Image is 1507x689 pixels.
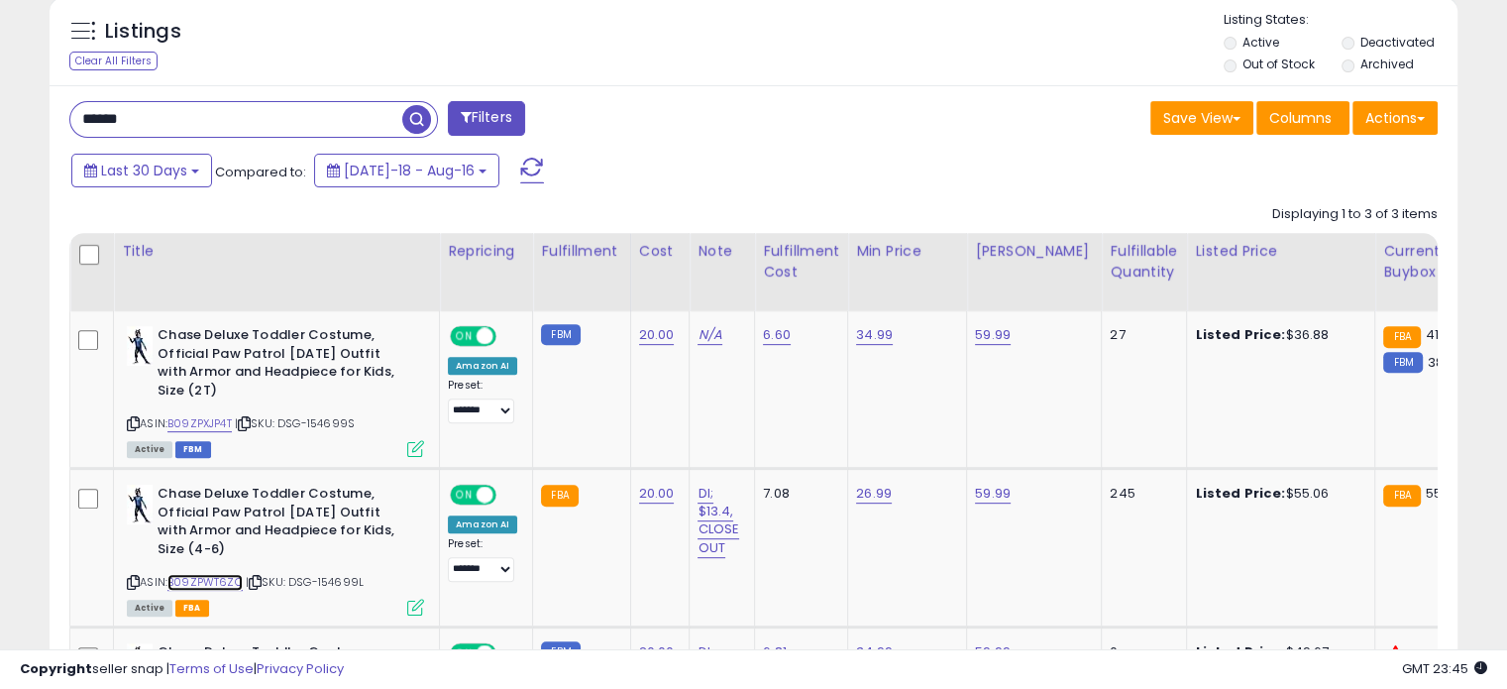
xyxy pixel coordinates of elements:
span: FBM [175,441,211,458]
a: 6.60 [763,325,791,345]
span: 41.06 [1426,325,1458,344]
div: $55.06 [1195,485,1359,503]
button: [DATE]-18 - Aug-16 [314,154,499,187]
a: 59.99 [975,484,1011,504]
b: Listed Price: [1195,484,1285,503]
span: OFF [493,328,525,345]
a: Terms of Use [169,659,254,678]
a: 34.99 [856,325,893,345]
div: $36.88 [1195,326,1359,344]
strong: Copyright [20,659,92,678]
label: Archived [1359,56,1413,72]
div: Fulfillable Quantity [1110,241,1178,283]
b: Chase Deluxe Toddler Costume, Official Paw Patrol [DATE] Outfit with Armor and Headpiece for Kids... [158,485,398,563]
div: 245 [1110,485,1171,503]
div: Title [122,241,431,262]
small: FBM [1383,352,1422,373]
span: 38.08 [1428,353,1463,372]
p: Listing States: [1224,11,1457,30]
img: 4132utyNQvL._SL40_.jpg [127,326,153,366]
small: FBA [1383,485,1420,507]
b: Listed Price: [1195,325,1285,344]
div: Clear All Filters [69,52,158,70]
label: Out of Stock [1242,56,1315,72]
button: Filters [448,101,525,136]
span: 55.06 [1426,484,1461,503]
small: FBM [541,324,580,345]
button: Actions [1352,101,1438,135]
div: ASIN: [127,485,424,614]
span: All listings currently available for purchase on Amazon [127,441,172,458]
button: Last 30 Days [71,154,212,187]
div: seller snap | | [20,660,344,679]
a: B09ZPWT6ZC [167,574,243,591]
div: Min Price [856,241,958,262]
div: 7.08 [763,485,832,503]
span: | SKU: DSG-154699L [246,574,364,590]
span: OFF [493,487,525,504]
a: B09ZPXJP4T [167,415,232,432]
span: All listings currently available for purchase on Amazon [127,600,172,617]
a: 20.00 [639,484,675,504]
div: Fulfillment [541,241,621,262]
label: Active [1242,34,1279,51]
span: ON [452,328,477,345]
span: ON [452,487,477,504]
div: [PERSON_NAME] [975,241,1093,262]
small: FBA [541,485,578,507]
h5: Listings [105,18,181,46]
span: [DATE]-18 - Aug-16 [344,161,475,180]
span: Columns [1269,108,1332,128]
div: Amazon AI [448,516,517,533]
span: 2025-09-16 23:45 GMT [1402,659,1487,678]
div: Preset: [448,537,517,582]
button: Columns [1256,101,1349,135]
div: Note [698,241,746,262]
div: Listed Price [1195,241,1366,262]
a: 20.00 [639,325,675,345]
a: N/A [698,325,721,345]
label: Deactivated [1359,34,1434,51]
a: DI; $13.4, CLOSE OUT [698,484,739,558]
div: 27 [1110,326,1171,344]
a: 26.99 [856,484,892,504]
button: Save View [1150,101,1253,135]
div: Repricing [448,241,524,262]
span: FBA [175,600,209,617]
span: | SKU: DSG-154699S [235,415,355,431]
div: Preset: [448,379,517,423]
a: 59.99 [975,325,1011,345]
div: ASIN: [127,326,424,455]
span: Last 30 Days [101,161,187,180]
div: Current Buybox Price [1383,241,1485,283]
div: Amazon AI [448,357,517,375]
small: FBA [1383,326,1420,348]
b: Chase Deluxe Toddler Costume, Official Paw Patrol [DATE] Outfit with Armor and Headpiece for Kids... [158,326,398,404]
div: Displaying 1 to 3 of 3 items [1272,205,1438,224]
div: Fulfillment Cost [763,241,839,283]
img: 4132utyNQvL._SL40_.jpg [127,485,153,524]
span: Compared to: [215,163,306,181]
a: Privacy Policy [257,659,344,678]
div: Cost [639,241,682,262]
